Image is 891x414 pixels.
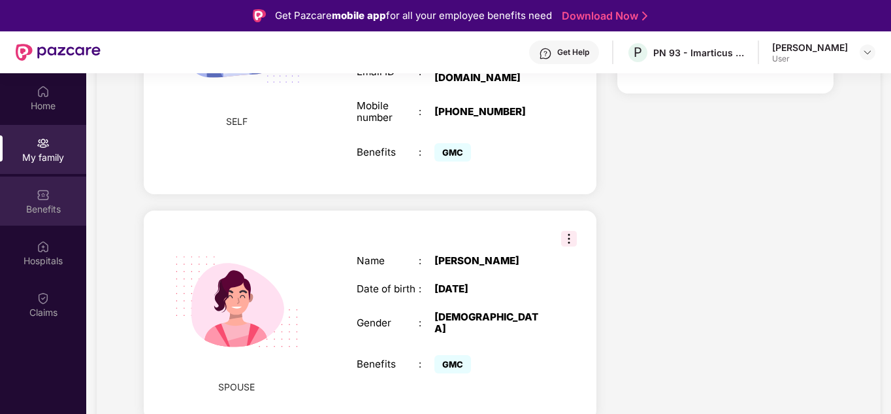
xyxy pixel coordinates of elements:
div: Date of birth [357,283,419,295]
img: svg+xml;base64,PHN2ZyBpZD0iQ2xhaW0iIHhtbG5zPSJodHRwOi8vd3d3LnczLm9yZy8yMDAwL3N2ZyIgd2lkdGg9IjIwIi... [37,292,50,305]
div: [PERSON_NAME] [434,255,543,267]
img: Stroke [642,9,647,23]
img: New Pazcare Logo [16,44,101,61]
img: svg+xml;base64,PHN2ZyB3aWR0aD0iMjAiIGhlaWdodD0iMjAiIHZpZXdCb3g9IjAgMCAyMCAyMCIgZmlsbD0ibm9uZSIgeG... [37,137,50,150]
div: Get Help [557,47,589,58]
img: svg+xml;base64,PHN2ZyB4bWxucz0iaHR0cDovL3d3dy53My5vcmcvMjAwMC9zdmciIHdpZHRoPSIyMjQiIGhlaWdodD0iMT... [159,224,315,380]
div: [DEMOGRAPHIC_DATA] [434,311,543,335]
img: svg+xml;base64,PHN2ZyBpZD0iSGVscC0zMngzMiIgeG1sbnM9Imh0dHA6Ly93d3cudzMub3JnLzIwMDAvc3ZnIiB3aWR0aD... [539,47,552,60]
img: Logo [253,9,266,22]
div: : [419,358,434,370]
div: : [419,283,434,295]
img: svg+xml;base64,PHN2ZyBpZD0iQmVuZWZpdHMiIHhtbG5zPSJodHRwOi8vd3d3LnczLm9yZy8yMDAwL3N2ZyIgd2lkdGg9Ij... [37,188,50,201]
img: svg+xml;base64,PHN2ZyBpZD0iSG9tZSIgeG1sbnM9Imh0dHA6Ly93d3cudzMub3JnLzIwMDAvc3ZnIiB3aWR0aD0iMjAiIG... [37,85,50,98]
div: Benefits [357,358,419,370]
div: [PERSON_NAME] [772,41,848,54]
span: SELF [226,114,248,129]
span: SPOUSE [218,380,255,394]
div: : [419,147,434,158]
div: Gender [357,317,419,329]
div: Name [357,255,419,267]
div: [DATE] [434,283,543,295]
img: svg+xml;base64,PHN2ZyBpZD0iSG9zcGl0YWxzIiB4bWxucz0iaHR0cDovL3d3dy53My5vcmcvMjAwMC9zdmciIHdpZHRoPS... [37,240,50,253]
div: : [419,106,434,118]
a: Download Now [562,9,643,23]
div: [PHONE_NUMBER] [434,106,543,118]
div: Benefits [357,147,419,158]
span: GMC [434,143,471,162]
div: : [419,317,434,329]
span: GMC [434,355,471,373]
img: svg+xml;base64,PHN2ZyB3aWR0aD0iMzIiIGhlaWdodD0iMzIiIHZpZXdCb3g9IjAgMCAzMiAzMiIgZmlsbD0ibm9uZSIgeG... [561,231,577,247]
div: : [419,255,434,267]
div: Mobile number [357,100,419,124]
img: svg+xml;base64,PHN2ZyBpZD0iRHJvcGRvd24tMzJ4MzIiIHhtbG5zPSJodHRwOi8vd3d3LnczLm9yZy8yMDAwL3N2ZyIgd2... [862,47,873,58]
div: User [772,54,848,64]
strong: mobile app [332,9,386,22]
div: PN 93 - Imarticus Learning Private Limited [653,46,745,59]
div: Get Pazcare for all your employee benefits need [275,8,552,24]
span: P [634,44,642,60]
